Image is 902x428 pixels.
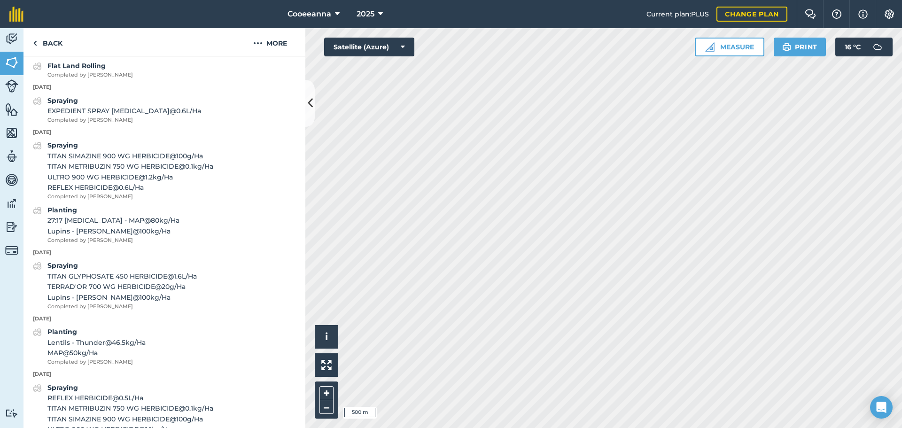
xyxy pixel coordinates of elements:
[253,38,263,49] img: svg+xml;base64,PHN2ZyB4bWxucz0iaHR0cDovL3d3dy53My5vcmcvMjAwMC9zdmciIHdpZHRoPSIyMCIgaGVpZ2h0PSIyNC...
[705,42,715,52] img: Ruler icon
[23,370,305,379] p: [DATE]
[47,161,213,171] span: TITAN METRIBUZIN 750 WG HERBICIDE @ 0.1 kg / Ha
[5,244,18,257] img: svg+xml;base64,PD94bWwgdmVyc2lvbj0iMS4wIiBlbmNvZGluZz0idXRmLTgiPz4KPCEtLSBHZW5lcmF0b3I6IEFkb2JlIE...
[47,215,179,226] span: 27:17 [MEDICAL_DATA] - MAP @ 80 kg / Ha
[47,403,213,413] span: TITAN METRIBUZIN 750 WG HERBICIDE @ 0.1 kg / Ha
[868,38,887,56] img: svg+xml;base64,PD94bWwgdmVyc2lvbj0iMS4wIiBlbmNvZGluZz0idXRmLTgiPz4KPCEtLSBHZW5lcmF0b3I6IEFkb2JlIE...
[805,9,816,19] img: Two speech bubbles overlapping with the left bubble in the forefront
[33,95,42,107] img: svg+xml;base64,PD94bWwgdmVyc2lvbj0iMS4wIiBlbmNvZGluZz0idXRmLTgiPz4KPCEtLSBHZW5lcmF0b3I6IEFkb2JlIE...
[47,261,78,270] strong: Spraying
[47,337,146,348] span: Lentils - Thunder @ 46.5 kg / Ha
[5,126,18,140] img: svg+xml;base64,PHN2ZyB4bWxucz0iaHR0cDovL3d3dy53My5vcmcvMjAwMC9zdmciIHdpZHRoPSI1NiIgaGVpZ2h0PSI2MC...
[325,331,328,342] span: i
[9,7,23,22] img: fieldmargin Logo
[23,249,305,257] p: [DATE]
[235,28,305,56] button: More
[47,358,146,366] span: Completed by [PERSON_NAME]
[33,140,213,201] a: SprayingTITAN SIMAZINE 900 WG HERBICIDE@100g/HaTITAN METRIBUZIN 750 WG HERBICIDE@0.1kg/HaULTRO 90...
[47,327,77,336] strong: Planting
[47,151,213,161] span: TITAN SIMAZINE 900 WG HERBICIDE @ 100 g / Ha
[47,182,213,193] span: REFLEX HERBICIDE @ 0.6 L / Ha
[5,220,18,234] img: svg+xml;base64,PD94bWwgdmVyc2lvbj0iMS4wIiBlbmNvZGluZz0idXRmLTgiPz4KPCEtLSBHZW5lcmF0b3I6IEFkb2JlIE...
[33,382,42,394] img: svg+xml;base64,PD94bWwgdmVyc2lvbj0iMS4wIiBlbmNvZGluZz0idXRmLTgiPz4KPCEtLSBHZW5lcmF0b3I6IEFkb2JlIE...
[782,41,791,53] img: svg+xml;base64,PHN2ZyB4bWxucz0iaHR0cDovL3d3dy53My5vcmcvMjAwMC9zdmciIHdpZHRoPSIxOSIgaGVpZ2h0PSIyNC...
[319,400,334,414] button: –
[33,260,42,272] img: svg+xml;base64,PD94bWwgdmVyc2lvbj0iMS4wIiBlbmNvZGluZz0idXRmLTgiPz4KPCEtLSBHZW5lcmF0b3I6IEFkb2JlIE...
[47,106,201,116] span: EXPEDIENT SPRAY [MEDICAL_DATA] @ 0.6 L / Ha
[835,38,893,56] button: 16 °C
[33,140,42,151] img: svg+xml;base64,PD94bWwgdmVyc2lvbj0iMS4wIiBlbmNvZGluZz0idXRmLTgiPz4KPCEtLSBHZW5lcmF0b3I6IEFkb2JlIE...
[47,271,197,281] span: TITAN GLYPHOSATE 450 HERBICIDE @ 1.6 L / Ha
[47,414,213,424] span: TITAN SIMAZINE 900 WG HERBICIDE @ 100 g / Ha
[5,196,18,210] img: svg+xml;base64,PD94bWwgdmVyc2lvbj0iMS4wIiBlbmNvZGluZz0idXRmLTgiPz4KPCEtLSBHZW5lcmF0b3I6IEFkb2JlIE...
[357,8,374,20] span: 2025
[831,9,842,19] img: A question mark icon
[47,96,78,105] strong: Spraying
[47,141,78,149] strong: Spraying
[47,236,179,245] span: Completed by [PERSON_NAME]
[324,38,414,56] button: Satellite (Azure)
[47,172,213,182] span: ULTRO 900 WG HERBICIDE @ 1.2 kg / Ha
[23,128,305,137] p: [DATE]
[716,7,787,22] a: Change plan
[5,79,18,93] img: svg+xml;base64,PD94bWwgdmVyc2lvbj0iMS4wIiBlbmNvZGluZz0idXRmLTgiPz4KPCEtLSBHZW5lcmF0b3I6IEFkb2JlIE...
[319,386,334,400] button: +
[33,260,197,311] a: SprayingTITAN GLYPHOSATE 450 HERBICIDE@1.6L/HaTERRAD'OR 700 WG HERBICIDE@20g/HaLupins - [PERSON_N...
[5,32,18,46] img: svg+xml;base64,PD94bWwgdmVyc2lvbj0iMS4wIiBlbmNvZGluZz0idXRmLTgiPz4KPCEtLSBHZW5lcmF0b3I6IEFkb2JlIE...
[47,383,78,392] strong: Spraying
[47,206,77,214] strong: Planting
[33,38,37,49] img: svg+xml;base64,PHN2ZyB4bWxucz0iaHR0cDovL3d3dy53My5vcmcvMjAwMC9zdmciIHdpZHRoPSI5IiBoZWlnaHQ9IjI0Ii...
[47,62,106,70] strong: Flat Land Rolling
[315,325,338,349] button: i
[47,281,197,292] span: TERRAD'OR 700 WG HERBICIDE @ 20 g / Ha
[33,95,201,125] a: SprayingEXPEDIENT SPRAY [MEDICAL_DATA]@0.6L/HaCompleted by [PERSON_NAME]
[321,360,332,370] img: Four arrows, one pointing top left, one top right, one bottom right and the last bottom left
[33,205,42,216] img: svg+xml;base64,PD94bWwgdmVyc2lvbj0iMS4wIiBlbmNvZGluZz0idXRmLTgiPz4KPCEtLSBHZW5lcmF0b3I6IEFkb2JlIE...
[47,348,146,358] span: MAP @ 50 kg / Ha
[870,396,893,419] div: Open Intercom Messenger
[47,71,133,79] span: Completed by [PERSON_NAME]
[774,38,826,56] button: Print
[23,83,305,92] p: [DATE]
[33,327,42,338] img: svg+xml;base64,PD94bWwgdmVyc2lvbj0iMS4wIiBlbmNvZGluZz0idXRmLTgiPz4KPCEtLSBHZW5lcmF0b3I6IEFkb2JlIE...
[5,409,18,418] img: svg+xml;base64,PD94bWwgdmVyc2lvbj0iMS4wIiBlbmNvZGluZz0idXRmLTgiPz4KPCEtLSBHZW5lcmF0b3I6IEFkb2JlIE...
[47,303,197,311] span: Completed by [PERSON_NAME]
[858,8,868,20] img: svg+xml;base64,PHN2ZyB4bWxucz0iaHR0cDovL3d3dy53My5vcmcvMjAwMC9zdmciIHdpZHRoPSIxNyIgaGVpZ2h0PSIxNy...
[884,9,895,19] img: A cog icon
[33,205,179,245] a: Planting27:17 [MEDICAL_DATA] - MAP@80kg/HaLupins - [PERSON_NAME]@100kg/HaCompleted by [PERSON_NAME]
[845,38,861,56] span: 16 ° C
[47,193,213,201] span: Completed by [PERSON_NAME]
[47,393,213,403] span: REFLEX HERBICIDE @ 0.5 L / Ha
[23,28,72,56] a: Back
[47,116,201,125] span: Completed by [PERSON_NAME]
[47,226,179,236] span: Lupins - [PERSON_NAME] @ 100 kg / Ha
[5,55,18,70] img: svg+xml;base64,PHN2ZyB4bWxucz0iaHR0cDovL3d3dy53My5vcmcvMjAwMC9zdmciIHdpZHRoPSI1NiIgaGVpZ2h0PSI2MC...
[23,315,305,323] p: [DATE]
[646,9,709,19] span: Current plan : PLUS
[47,292,197,303] span: Lupins - [PERSON_NAME] @ 100 kg / Ha
[33,327,146,366] a: PlantingLentils - Thunder@46.5kg/HaMAP@50kg/HaCompleted by [PERSON_NAME]
[5,149,18,163] img: svg+xml;base64,PD94bWwgdmVyc2lvbj0iMS4wIiBlbmNvZGluZz0idXRmLTgiPz4KPCEtLSBHZW5lcmF0b3I6IEFkb2JlIE...
[5,102,18,117] img: svg+xml;base64,PHN2ZyB4bWxucz0iaHR0cDovL3d3dy53My5vcmcvMjAwMC9zdmciIHdpZHRoPSI1NiIgaGVpZ2h0PSI2MC...
[33,61,42,72] img: svg+xml;base64,PD94bWwgdmVyc2lvbj0iMS4wIiBlbmNvZGluZz0idXRmLTgiPz4KPCEtLSBHZW5lcmF0b3I6IEFkb2JlIE...
[5,173,18,187] img: svg+xml;base64,PD94bWwgdmVyc2lvbj0iMS4wIiBlbmNvZGluZz0idXRmLTgiPz4KPCEtLSBHZW5lcmF0b3I6IEFkb2JlIE...
[695,38,764,56] button: Measure
[33,61,133,79] a: Flat Land RollingCompleted by [PERSON_NAME]
[288,8,331,20] span: Cooeeanna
